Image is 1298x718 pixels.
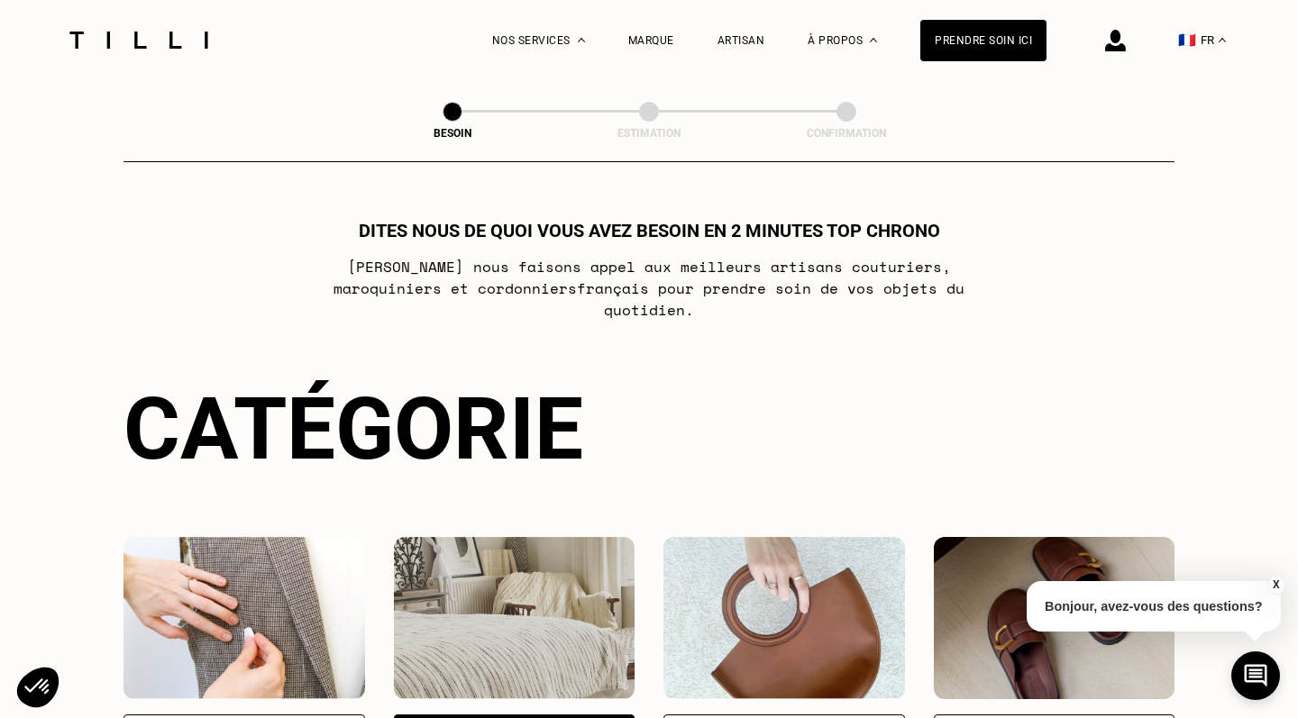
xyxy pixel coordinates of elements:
[1266,575,1284,595] button: X
[1105,30,1126,51] img: icône connexion
[920,20,1047,61] a: Prendre soin ici
[756,127,937,140] div: Confirmation
[1178,32,1196,49] span: 🇫🇷
[292,256,1007,321] p: [PERSON_NAME] nous faisons appel aux meilleurs artisans couturiers , maroquiniers et cordonniers ...
[123,378,1175,479] div: Catégorie
[628,34,674,47] a: Marque
[1027,581,1281,632] p: Bonjour, avez-vous des questions?
[1219,38,1226,42] img: menu déroulant
[123,537,365,699] img: Vêtements
[394,537,635,699] img: Intérieur
[578,38,585,42] img: Menu déroulant
[63,32,215,49] img: Logo du service de couturière Tilli
[718,34,765,47] a: Artisan
[934,537,1175,699] img: Chaussures
[663,537,905,699] img: Accessoires
[870,38,877,42] img: Menu déroulant à propos
[359,220,940,241] h1: Dites nous de quoi vous avez besoin en 2 minutes top chrono
[362,127,543,140] div: Besoin
[559,127,739,140] div: Estimation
